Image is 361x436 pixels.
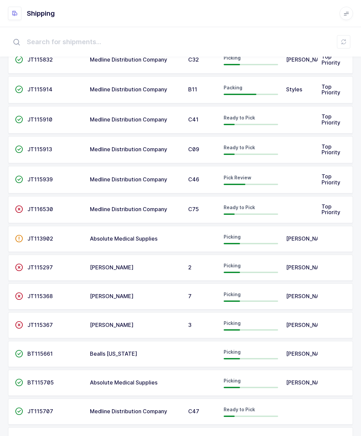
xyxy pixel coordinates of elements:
span: Top Priority [322,203,340,216]
span: [PERSON_NAME] [286,293,330,299]
span: Picking [224,55,241,61]
span:  [15,86,23,93]
span: Absolute Medical Supplies [90,379,157,386]
span: Picking [224,263,241,268]
span:  [15,350,23,357]
span: Medline Distribution Company [90,146,167,153]
span: Top Priority [322,143,340,156]
span: Medline Distribution Company [90,408,167,415]
span: JT116530 [27,206,53,212]
span:  [15,176,23,183]
span: Ready to Pick [224,204,255,210]
span: JT115832 [27,56,53,63]
span: Medline Distribution Company [90,56,167,63]
span: Picking [224,320,241,326]
span: JT115367 [27,322,53,328]
span: C75 [188,206,199,212]
span: Picking [224,291,241,297]
span: [PERSON_NAME] [90,293,134,299]
span: JT115297 [27,264,53,271]
span: Medline Distribution Company [90,176,167,183]
span: C41 [188,116,199,123]
input: Search for shipments... [8,31,353,53]
span: [PERSON_NAME] [286,379,330,386]
span: [PERSON_NAME] [90,264,134,271]
span: Bealls [US_STATE] [90,350,137,357]
span:  [15,293,23,299]
span:  [15,379,23,386]
span: Top Priority [322,53,340,66]
span:  [15,264,23,271]
span: [PERSON_NAME] [286,235,330,242]
span:  [15,408,23,415]
span: Medline Distribution Company [90,116,167,123]
span: [PERSON_NAME] [90,322,134,328]
span: C32 [188,56,199,63]
span:  [15,56,23,63]
span: JT115368 [27,293,53,299]
span: B11 [188,86,197,93]
span:  [15,206,23,212]
span: C46 [188,176,199,183]
span: JT113902 [27,235,53,242]
span: 7 [188,293,192,299]
span: BT115661 [27,350,53,357]
span: [PERSON_NAME] [286,56,330,63]
span: JT115707 [27,408,53,415]
span: C47 [188,408,199,415]
span: Ready to Pick [224,115,255,120]
span: JT115939 [27,176,53,183]
span: 2 [188,264,192,271]
span: Top Priority [322,173,340,186]
span: Medline Distribution Company [90,206,167,212]
span: Picking [224,378,241,383]
span: Top Priority [322,83,340,96]
span:  [15,235,23,242]
span: [PERSON_NAME] [286,264,330,271]
span: JT115914 [27,86,52,93]
span: Medline Distribution Company [90,86,167,93]
span: [PERSON_NAME] [286,322,330,328]
span: Pick Review [224,175,251,180]
span: JT115910 [27,116,52,123]
span: Styles [286,86,302,93]
span: C09 [188,146,199,153]
span:  [15,146,23,153]
h1: Shipping [27,8,55,19]
span: [PERSON_NAME] [286,350,330,357]
span:  [15,116,23,123]
span: BT115705 [27,379,54,386]
span: Picking [224,349,241,355]
span: Ready to Pick [224,145,255,150]
span: Picking [224,234,241,240]
span: Top Priority [322,113,340,126]
span: JT115913 [27,146,52,153]
span: 3 [188,322,192,328]
span: Packing [224,85,242,90]
span: Absolute Medical Supplies [90,235,157,242]
span:  [15,322,23,328]
span: Ready to Pick [224,407,255,412]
